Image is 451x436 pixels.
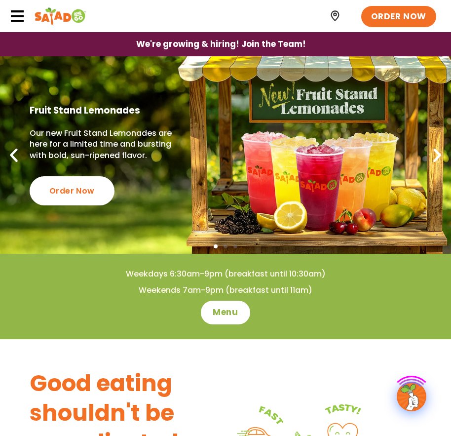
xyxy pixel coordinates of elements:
[5,146,23,164] div: Previous slide
[30,128,198,161] p: Our new Fruit Stand Lemonades are here for a limited time and bursting with bold, sun-ripened fla...
[30,105,198,117] h2: Fruit Stand Lemonades
[224,244,227,248] span: Go to slide 2
[233,244,237,248] span: Go to slide 3
[428,146,446,164] div: Next slide
[35,6,86,26] img: Header logo
[20,285,431,296] h4: Weekends 7am-9pm (breakfast until 11am)
[121,33,321,56] a: We're growing & hiring! Join the Team!
[371,11,426,23] span: ORDER NOW
[361,6,436,28] a: ORDER NOW
[214,244,218,248] span: Go to slide 1
[136,40,306,48] span: We're growing & hiring! Join the Team!
[20,269,431,279] h4: Weekdays 6:30am-9pm (breakfast until 10:30am)
[30,176,114,205] div: Order Now
[201,301,250,324] a: Menu
[213,307,238,318] span: Menu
